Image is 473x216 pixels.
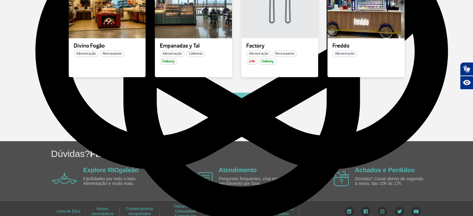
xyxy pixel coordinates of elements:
button: Abrir recursos assistivos. [460,76,473,90]
p: Empanadas y Tal [160,43,227,49]
span: Delivery [160,58,177,65]
span: Delivery [259,58,276,65]
p: Freddo [332,43,400,49]
span: Alimentação [246,51,271,57]
span: Alimentação [160,51,185,57]
span: Alimentação [332,51,357,57]
span: Restaurante [273,51,297,57]
span: Cafeteria [186,51,205,57]
p: Factory [246,43,313,49]
span: Alimentação [74,51,99,57]
span: Restaurante [100,51,124,57]
p: Divino Fogão [74,43,141,49]
button: Abrir tradutor de língua de sinais. [460,62,473,76]
span: 24h [246,58,257,65]
div: Plugin de acessibilidade da Hand Talk. [460,62,473,90]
